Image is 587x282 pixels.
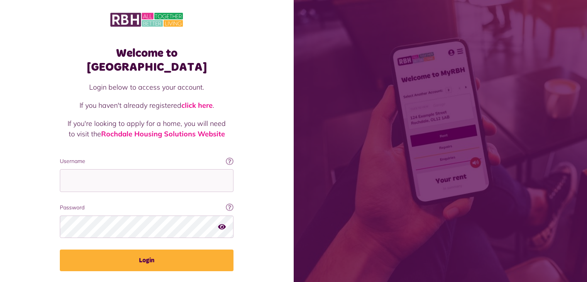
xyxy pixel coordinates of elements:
[110,12,183,28] img: MyRBH
[60,157,233,165] label: Username
[68,82,226,92] p: Login below to access your account.
[60,204,233,212] label: Password
[60,46,233,74] h1: Welcome to [GEOGRAPHIC_DATA]
[101,129,225,138] a: Rochdale Housing Solutions Website
[68,118,226,139] p: If you're looking to apply for a home, you will need to visit the
[60,250,233,271] button: Login
[68,100,226,110] p: If you haven't already registered .
[181,101,213,110] a: click here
